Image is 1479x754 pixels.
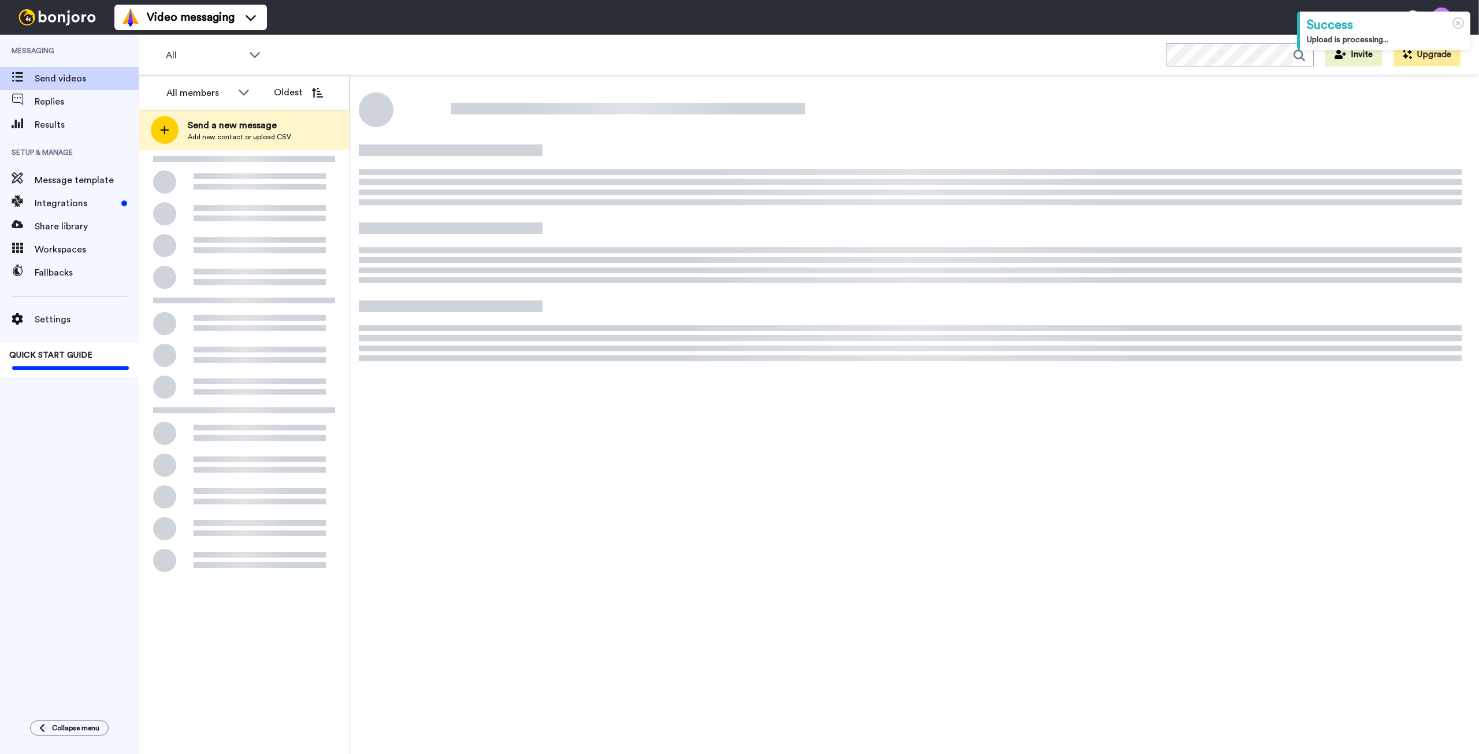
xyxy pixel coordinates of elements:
[35,72,139,86] span: Send videos
[166,49,243,62] span: All
[188,118,291,132] span: Send a new message
[1393,43,1461,66] button: Upgrade
[35,196,117,210] span: Integrations
[30,720,109,736] button: Collapse menu
[35,243,139,257] span: Workspaces
[1307,16,1463,34] div: Success
[35,313,139,326] span: Settings
[265,81,332,104] button: Oldest
[147,9,235,25] span: Video messaging
[35,266,139,280] span: Fallbacks
[35,118,139,132] span: Results
[1325,43,1382,66] button: Invite
[35,95,139,109] span: Replies
[35,173,139,187] span: Message template
[35,220,139,233] span: Share library
[52,723,99,733] span: Collapse menu
[166,86,232,100] div: All members
[121,8,140,27] img: vm-color.svg
[188,132,291,142] span: Add new contact or upload CSV
[14,9,101,25] img: bj-logo-header-white.svg
[9,351,92,359] span: QUICK START GUIDE
[1307,34,1463,46] div: Upload is processing...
